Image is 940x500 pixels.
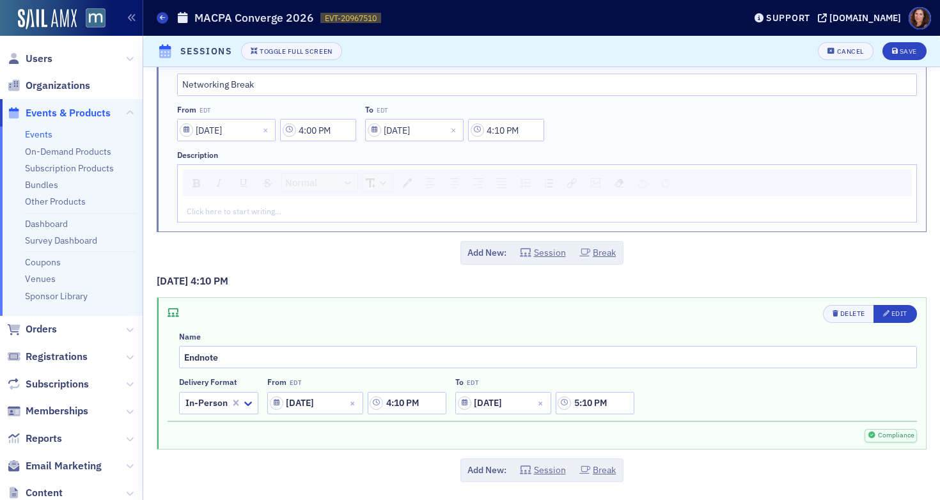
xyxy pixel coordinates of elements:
[455,377,464,387] div: To
[520,246,566,260] button: Session
[25,146,111,157] a: On-Demand Products
[7,350,88,364] a: Registrations
[829,12,901,24] div: [DOMAIN_NAME]
[467,464,506,477] span: Add New:
[282,174,357,192] a: Block Type
[25,179,58,191] a: Bundles
[177,150,218,160] div: Description
[25,196,86,207] a: Other Products
[421,174,440,192] div: Left
[7,459,102,473] a: Email Marketing
[467,246,506,260] span: Add New:
[560,173,584,192] div: rdw-link-control
[818,42,873,60] button: Cancel
[290,379,301,387] span: EDT
[631,173,677,192] div: rdw-history-control
[258,119,276,141] button: Close
[360,173,395,192] div: rdw-font-size-control
[279,173,360,192] div: rdw-block-control
[26,432,62,446] span: Reports
[180,45,232,58] h4: Sessions
[7,79,90,93] a: Organizations
[234,174,253,192] div: Underline
[469,174,487,192] div: Right
[365,105,373,114] div: To
[26,79,90,93] span: Organizations
[362,173,393,192] div: rdw-dropdown
[26,350,88,364] span: Registrations
[26,52,52,66] span: Users
[177,105,196,114] div: From
[468,119,544,141] input: 00:00 AM
[191,274,228,287] span: 4:10 PM
[7,432,62,446] a: Reports
[26,404,88,418] span: Memberships
[25,273,56,285] a: Venues
[285,176,317,191] span: Normal
[25,129,52,140] a: Events
[579,246,616,260] button: Break
[909,7,931,29] span: Profile
[900,48,917,55] div: Save
[179,377,237,387] div: Delivery format
[260,48,332,55] div: Toggle Full Screen
[7,404,88,418] a: Memberships
[346,392,363,414] button: Close
[182,169,912,196] div: rdw-toolbar
[210,174,229,192] div: Italic
[513,173,560,192] div: rdw-list-control
[837,48,864,55] div: Cancel
[177,164,917,222] div: rdw-wrapper
[86,8,106,28] img: SailAMX
[584,173,607,192] div: rdw-image-control
[7,486,63,500] a: Content
[377,107,388,114] span: EDT
[657,174,674,192] div: Redo
[766,12,810,24] div: Support
[18,9,77,29] img: SailAMX
[188,175,205,192] div: Bold
[25,218,68,230] a: Dashboard
[419,173,513,192] div: rdw-textalign-control
[25,256,61,268] a: Coupons
[325,13,377,24] span: EVT-20967510
[267,377,286,387] div: From
[445,174,464,192] div: Center
[877,430,914,441] span: Compliance
[446,119,464,141] button: Close
[634,174,652,192] div: Undo
[177,119,276,141] input: MM/DD/YYYY
[7,322,57,336] a: Orders
[187,205,907,217] div: rdw-editor
[280,119,356,141] input: 00:00 AM
[26,106,111,120] span: Events & Products
[520,464,566,477] button: Session
[540,175,558,192] div: Ordered
[586,174,605,192] div: Image
[467,379,478,387] span: EDT
[607,173,631,192] div: rdw-remove-control
[157,274,191,287] span: [DATE]
[840,310,865,317] div: Delete
[200,107,210,114] span: EDT
[267,392,363,414] input: MM/DD/YYYY
[26,459,102,473] span: Email Marketing
[818,13,905,22] button: [DOMAIN_NAME]
[26,486,63,500] span: Content
[7,52,52,66] a: Users
[7,106,111,120] a: Events & Products
[368,392,446,414] input: 00:00 AM
[77,8,106,30] a: View Homepage
[395,173,419,192] div: rdw-color-picker
[556,392,634,414] input: 00:00 AM
[891,310,907,317] div: Edit
[25,162,114,174] a: Subscription Products
[25,290,88,302] a: Sponsor Library
[26,322,57,336] span: Orders
[258,175,277,192] div: Strikethrough
[26,377,89,391] span: Subscriptions
[185,173,279,192] div: rdw-inline-control
[516,174,535,192] div: Unordered
[7,377,89,391] a: Subscriptions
